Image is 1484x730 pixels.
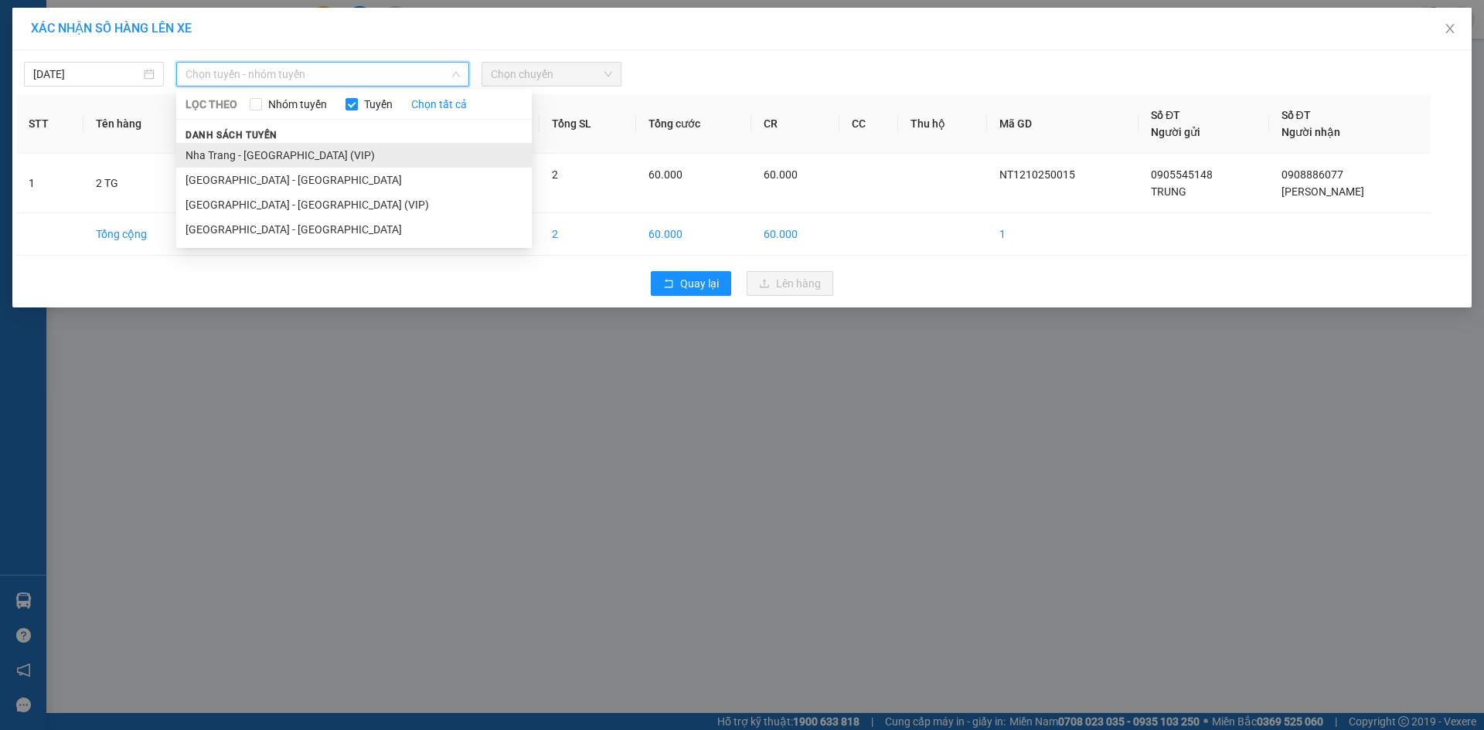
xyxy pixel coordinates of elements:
[1428,8,1472,51] button: Close
[491,63,612,86] span: Chọn chuyến
[1151,109,1180,121] span: Số ĐT
[680,275,719,292] span: Quay lại
[539,213,636,256] td: 2
[839,94,897,154] th: CC
[1151,168,1213,181] span: 0905545148
[176,217,532,242] li: [GEOGRAPHIC_DATA] - [GEOGRAPHIC_DATA]
[83,213,197,256] td: Tổng cộng
[176,128,287,142] span: Danh sách tuyến
[663,278,674,290] span: rollback
[751,94,839,154] th: CR
[16,94,83,154] th: STT
[648,168,682,181] span: 60.000
[176,168,532,192] li: [GEOGRAPHIC_DATA] - [GEOGRAPHIC_DATA]
[411,96,467,113] a: Chọn tất cả
[83,154,197,213] td: 2 TG
[176,192,532,217] li: [GEOGRAPHIC_DATA] - [GEOGRAPHIC_DATA] (VIP)
[751,213,839,256] td: 60.000
[31,21,192,36] span: XÁC NHẬN SỐ HÀNG LÊN XE
[1281,109,1311,121] span: Số ĐT
[1281,185,1364,198] span: [PERSON_NAME]
[987,94,1139,154] th: Mã GD
[1281,126,1340,138] span: Người nhận
[262,96,333,113] span: Nhóm tuyến
[539,94,636,154] th: Tổng SL
[176,143,532,168] li: Nha Trang - [GEOGRAPHIC_DATA] (VIP)
[185,63,460,86] span: Chọn tuyến - nhóm tuyến
[636,213,751,256] td: 60.000
[16,154,83,213] td: 1
[358,96,399,113] span: Tuyến
[1281,168,1343,181] span: 0908886077
[1151,185,1186,198] span: TRUNG
[747,271,833,296] button: uploadLên hàng
[451,70,461,79] span: down
[764,168,798,181] span: 60.000
[651,271,731,296] button: rollbackQuay lại
[1444,22,1456,35] span: close
[83,94,197,154] th: Tên hàng
[636,94,751,154] th: Tổng cước
[1151,126,1200,138] span: Người gửi
[552,168,558,181] span: 2
[33,66,141,83] input: 12/10/2025
[987,213,1139,256] td: 1
[185,96,237,113] span: LỌC THEO
[999,168,1075,181] span: NT1210250015
[898,94,988,154] th: Thu hộ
